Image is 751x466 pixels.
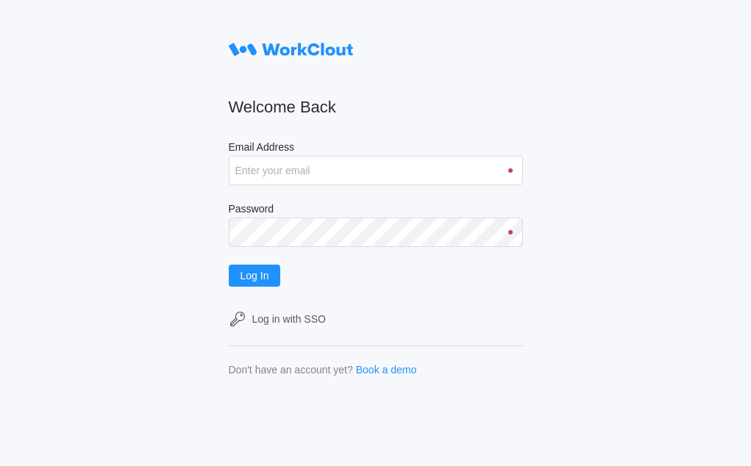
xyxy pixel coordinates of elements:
[229,97,523,118] h2: Welcome Back
[229,364,353,376] div: Don't have an account yet?
[229,203,523,218] label: Password
[229,141,523,156] label: Email Address
[229,310,523,328] a: Log in with SSO
[229,156,523,185] input: Enter your email
[252,313,326,325] div: Log in with SSO
[229,265,281,287] button: Log In
[356,364,417,376] a: Book a demo
[241,270,269,281] span: Log In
